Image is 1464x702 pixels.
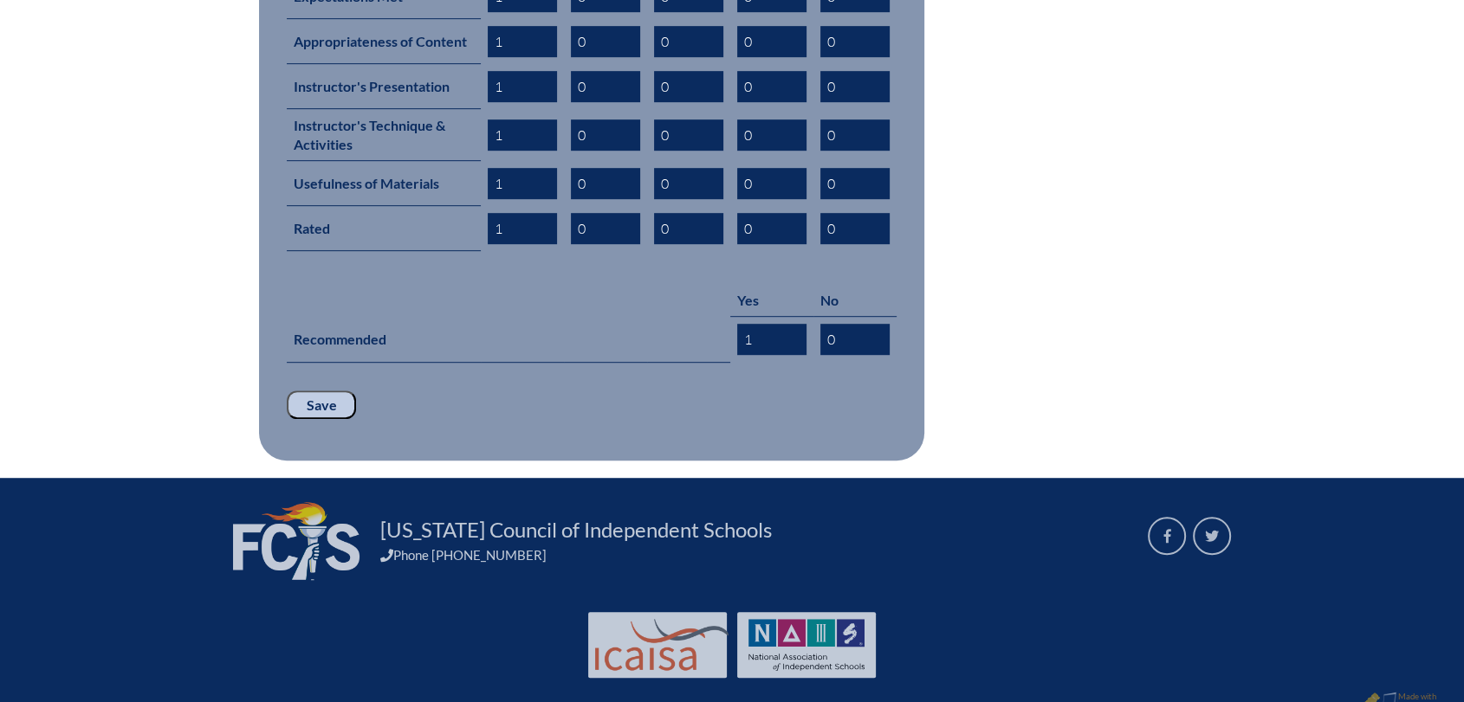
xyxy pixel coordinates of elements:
th: Instructor's Presentation [287,64,481,109]
a: [US_STATE] Council of Independent Schools [373,516,779,544]
th: Recommended [287,317,730,363]
img: Int'l Council Advancing Independent School Accreditation logo [595,619,729,671]
img: NAIS Logo [748,619,865,671]
th: Appropriateness of Content [287,19,481,64]
input: Save [287,390,356,420]
div: Phone [PHONE_NUMBER] [380,547,1127,563]
th: Instructor's Technique & Activities [287,109,481,161]
th: Rated [287,206,481,251]
img: FCIS_logo_white [233,502,360,580]
th: Usefulness of Materials [287,161,481,206]
th: No [813,284,897,317]
th: Yes [730,284,813,317]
